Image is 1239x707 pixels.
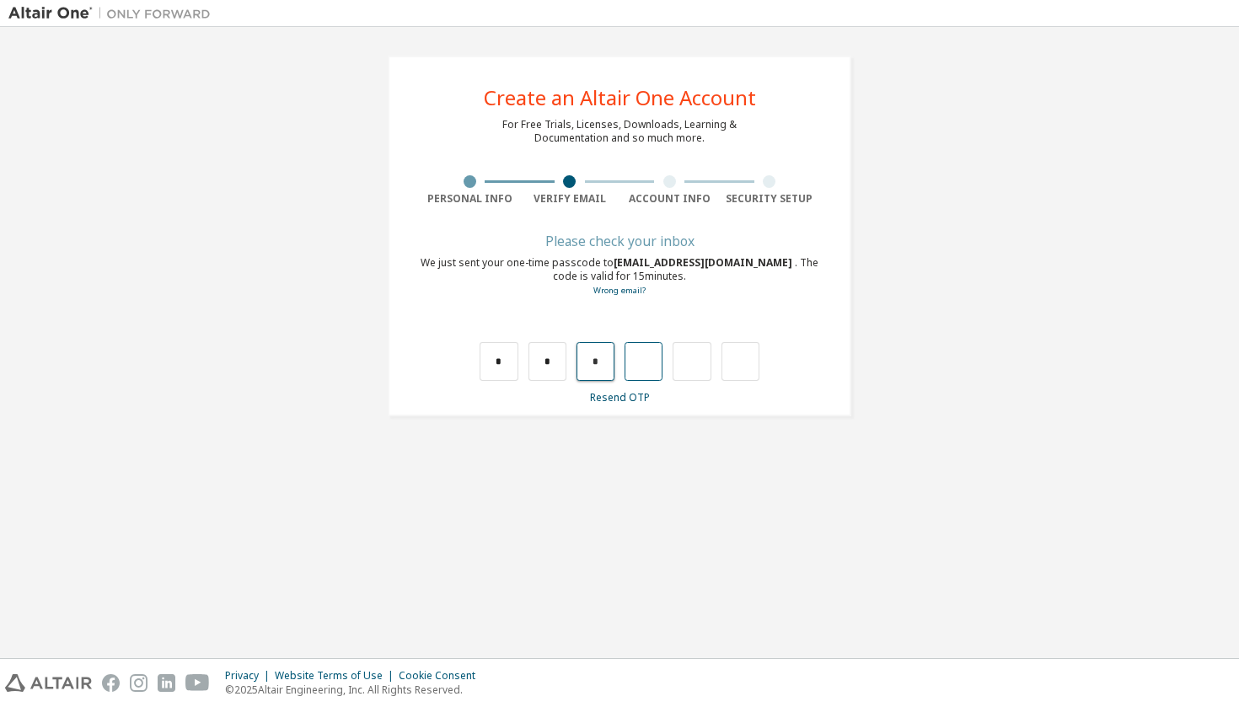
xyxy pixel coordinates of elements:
p: © 2025 Altair Engineering, Inc. All Rights Reserved. [225,683,485,697]
div: Account Info [619,192,720,206]
img: Altair One [8,5,219,22]
div: Create an Altair One Account [484,88,756,108]
img: instagram.svg [130,674,147,692]
div: Security Setup [720,192,820,206]
div: Verify Email [520,192,620,206]
div: We just sent your one-time passcode to . The code is valid for 15 minutes. [420,256,819,297]
span: [EMAIL_ADDRESS][DOMAIN_NAME] [614,255,795,270]
div: Personal Info [420,192,520,206]
div: Website Terms of Use [275,669,399,683]
a: Go back to the registration form [593,285,646,296]
img: facebook.svg [102,674,120,692]
img: altair_logo.svg [5,674,92,692]
div: Cookie Consent [399,669,485,683]
a: Resend OTP [590,390,650,404]
div: Please check your inbox [420,236,819,246]
div: For Free Trials, Licenses, Downloads, Learning & Documentation and so much more. [502,118,737,145]
img: youtube.svg [185,674,210,692]
div: Privacy [225,669,275,683]
img: linkedin.svg [158,674,175,692]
